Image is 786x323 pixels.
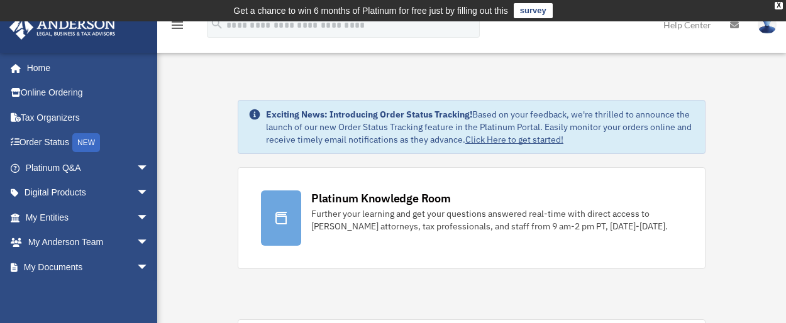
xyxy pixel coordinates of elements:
[266,108,695,146] div: Based on your feedback, we're thrilled to announce the launch of our new Order Status Tracking fe...
[266,109,472,120] strong: Exciting News: Introducing Order Status Tracking!
[311,190,451,206] div: Platinum Knowledge Room
[6,15,119,40] img: Anderson Advisors Platinum Portal
[136,230,162,256] span: arrow_drop_down
[136,180,162,206] span: arrow_drop_down
[170,18,185,33] i: menu
[136,255,162,280] span: arrow_drop_down
[758,16,777,34] img: User Pic
[136,155,162,181] span: arrow_drop_down
[9,280,168,305] a: Online Learningarrow_drop_down
[136,280,162,305] span: arrow_drop_down
[9,55,162,80] a: Home
[136,205,162,231] span: arrow_drop_down
[514,3,553,18] a: survey
[311,207,682,233] div: Further your learning and get your questions answered real-time with direct access to [PERSON_NAM...
[233,3,508,18] div: Get a chance to win 6 months of Platinum for free just by filling out this
[9,155,168,180] a: Platinum Q&Aarrow_drop_down
[465,134,563,145] a: Click Here to get started!
[9,180,168,205] a: Digital Productsarrow_drop_down
[72,133,100,152] div: NEW
[9,230,168,255] a: My Anderson Teamarrow_drop_down
[210,17,224,31] i: search
[170,22,185,33] a: menu
[9,205,168,230] a: My Entitiesarrow_drop_down
[775,2,783,9] div: close
[9,255,168,280] a: My Documentsarrow_drop_down
[9,130,168,156] a: Order StatusNEW
[9,80,168,106] a: Online Ordering
[238,167,706,269] a: Platinum Knowledge Room Further your learning and get your questions answered real-time with dire...
[9,105,168,130] a: Tax Organizers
